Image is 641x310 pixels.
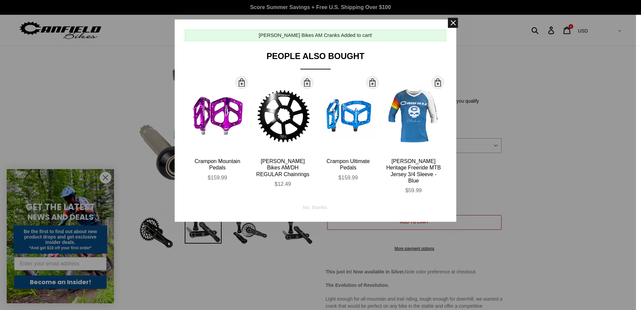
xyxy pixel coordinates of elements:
[386,158,441,184] div: [PERSON_NAME] Heritage Freeride MTB Jersey 3/4 Sleeve - Blue
[320,89,376,144] img: Canfield-Crampon-Ultimate-Blue_large.jpg
[386,89,441,144] img: Canfield-Hertiage-Jersey-Blue-Front_large.jpg
[190,158,245,171] div: Crampon Mountain Pedals
[259,32,372,39] div: [PERSON_NAME] Bikes AM Cranks Added to cart!
[190,89,245,144] img: Canfield-Crampon-Mountain-Purple-Shopify_large.jpg
[405,188,422,193] span: $59.99
[320,158,376,171] div: Crampon Ultimate Pedals
[275,181,291,187] span: $12.49
[255,158,310,177] div: [PERSON_NAME] Bikes AM/DH REGULAR Chainrings
[339,175,358,180] span: $159.99
[185,51,446,69] div: People Also Bought
[255,89,310,144] img: 38T_Ring_Back_large.png
[303,199,328,211] div: No, thanks.
[208,175,227,180] span: $159.99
